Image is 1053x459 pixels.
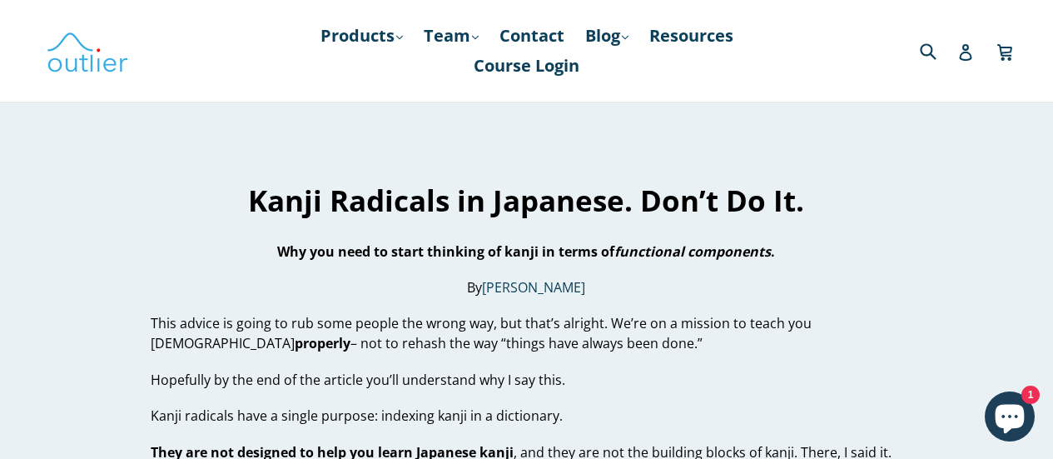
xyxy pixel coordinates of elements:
[46,27,129,75] img: Outlier Linguistics
[491,21,573,51] a: Contact
[415,21,487,51] a: Team
[151,406,902,426] p: Kanji radicals have a single purpose: indexing kanji in a dictionary.
[277,242,775,261] strong: Why you need to start thinking of kanji in terms of .
[641,21,742,51] a: Resources
[465,51,588,81] a: Course Login
[151,313,902,353] p: This advice is going to rub some people the wrong way, but that’s alright. We’re on a mission to ...
[295,334,350,352] strong: properly
[577,21,637,51] a: Blog
[980,392,1040,446] inbox-online-store-chat: Shopify online store chat
[916,33,961,67] input: Search
[151,370,902,390] p: Hopefully by the end of the article you’ll understand why I say this.
[482,278,585,297] a: [PERSON_NAME]
[248,181,804,220] strong: Kanji Radicals in Japanese. Don’t Do It.
[312,21,411,51] a: Products
[151,277,902,297] p: By
[614,242,771,261] em: functional components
